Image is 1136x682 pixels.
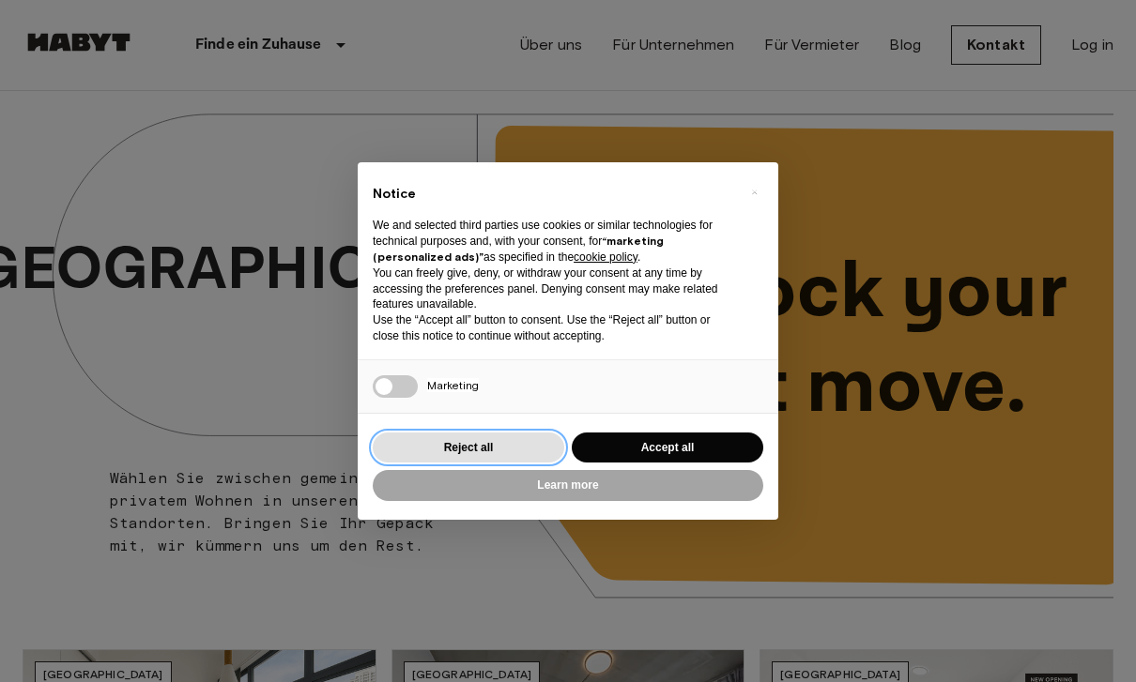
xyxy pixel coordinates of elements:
p: We and selected third parties use cookies or similar technologies for technical purposes and, wit... [373,218,733,265]
p: Use the “Accept all” button to consent. Use the “Reject all” button or close this notice to conti... [373,312,733,344]
button: Accept all [572,432,763,463]
button: Reject all [373,432,564,463]
h2: Notice [373,185,733,204]
span: × [751,181,758,204]
span: Marketing [427,378,479,392]
strong: “marketing (personalized ads)” [373,234,664,264]
button: Close this notice [739,177,769,207]
p: You can freely give, deny, or withdraw your consent at any time by accessing the preferences pane... [373,265,733,312]
button: Learn more [373,470,763,501]
a: cookie policy [574,250,637,264]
